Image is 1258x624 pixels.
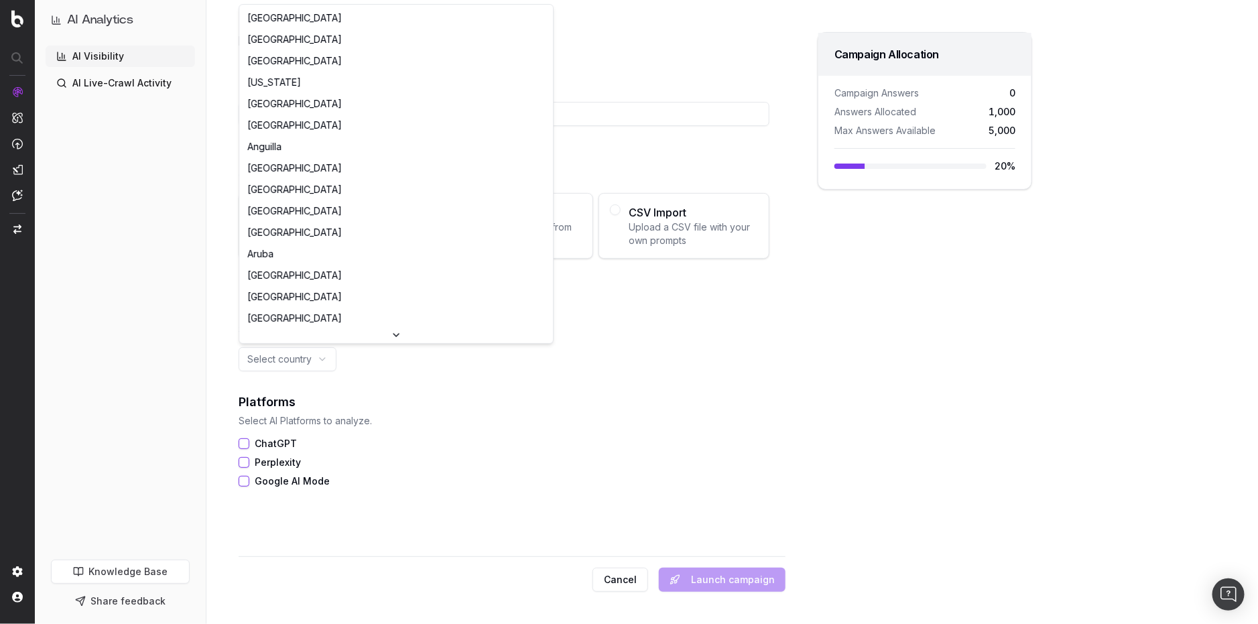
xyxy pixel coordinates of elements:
span: [US_STATE] [247,76,301,89]
span: Aruba [247,247,273,261]
span: [GEOGRAPHIC_DATA] [247,97,342,111]
span: [GEOGRAPHIC_DATA] [247,312,342,325]
span: [GEOGRAPHIC_DATA] [247,162,342,175]
span: [GEOGRAPHIC_DATA] [247,11,342,25]
span: [GEOGRAPHIC_DATA] [247,269,342,282]
span: [GEOGRAPHIC_DATA] [247,54,342,68]
span: Anguilla [247,140,281,153]
span: [GEOGRAPHIC_DATA] [247,290,342,304]
span: [GEOGRAPHIC_DATA] [247,204,342,218]
span: [GEOGRAPHIC_DATA] [247,226,342,239]
span: [GEOGRAPHIC_DATA] [247,183,342,196]
span: [GEOGRAPHIC_DATA] [247,33,342,46]
span: [GEOGRAPHIC_DATA] [247,119,342,132]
